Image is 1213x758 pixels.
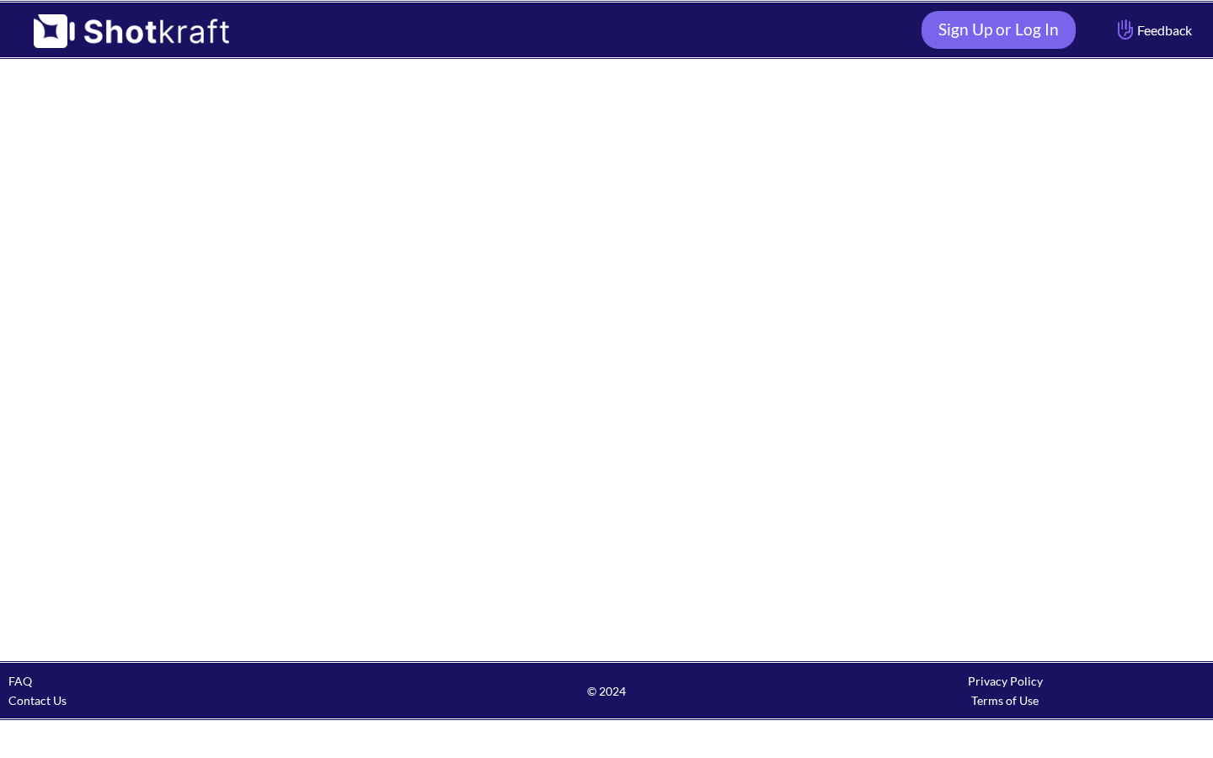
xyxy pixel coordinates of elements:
img: Hand Icon [1114,15,1137,44]
div: Terms of Use [806,691,1205,710]
span: Feedback [1114,20,1192,40]
a: Contact Us [8,693,67,707]
div: Privacy Policy [806,671,1205,691]
a: Sign Up or Log In [922,11,1076,49]
a: FAQ [8,674,32,688]
span: © 2024 [407,681,805,701]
